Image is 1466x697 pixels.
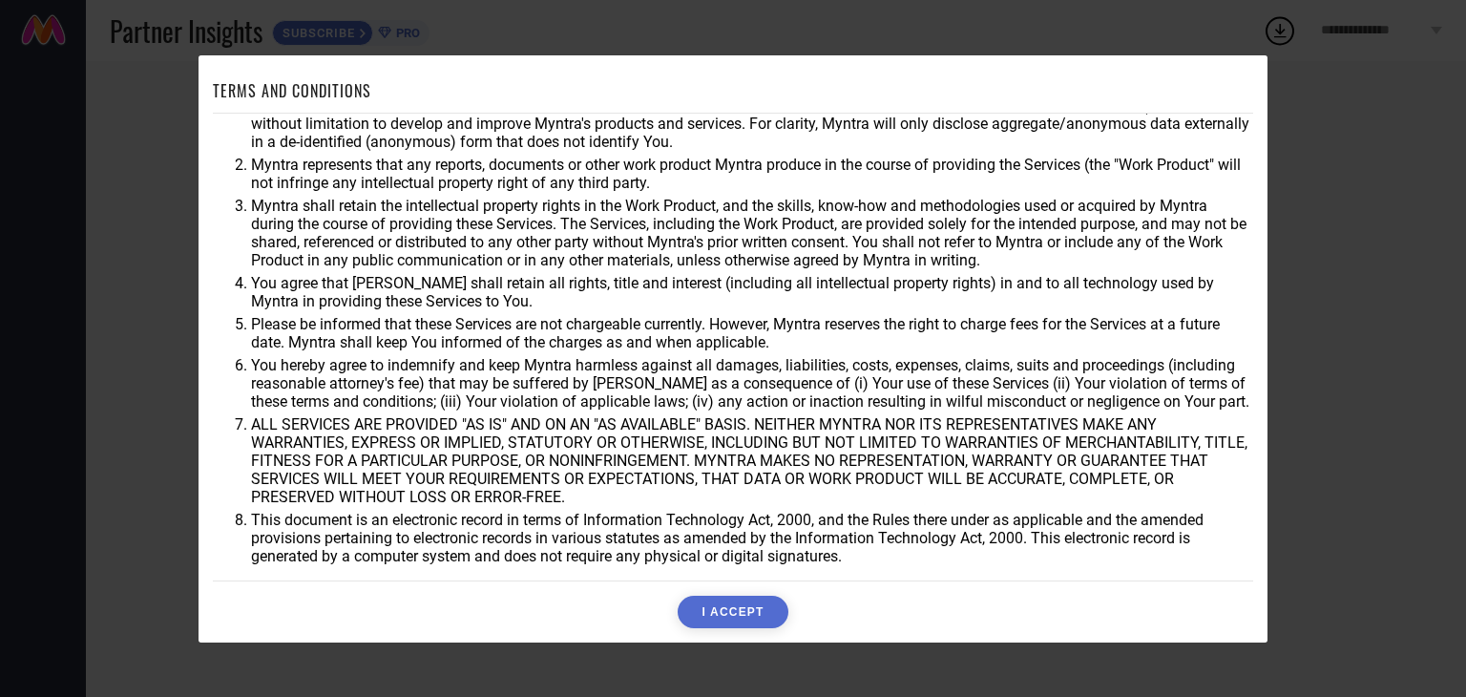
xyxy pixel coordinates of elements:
[251,415,1253,506] li: ALL SERVICES ARE PROVIDED "AS IS" AND ON AN "AS AVAILABLE" BASIS. NEITHER MYNTRA NOR ITS REPRESEN...
[251,511,1253,565] li: This document is an electronic record in terms of Information Technology Act, 2000, and the Rules...
[251,96,1253,151] li: You agree that Myntra may use aggregate and anonymized data for any business purpose during or af...
[251,274,1253,310] li: You agree that [PERSON_NAME] shall retain all rights, title and interest (including all intellect...
[251,197,1253,269] li: Myntra shall retain the intellectual property rights in the Work Product, and the skills, know-ho...
[251,356,1253,411] li: You hereby agree to indemnify and keep Myntra harmless against all damages, liabilities, costs, e...
[678,596,787,628] button: I ACCEPT
[213,79,371,102] h1: TERMS AND CONDITIONS
[251,156,1253,192] li: Myntra represents that any reports, documents or other work product Myntra produce in the course ...
[251,315,1253,351] li: Please be informed that these Services are not chargeable currently. However, Myntra reserves the...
